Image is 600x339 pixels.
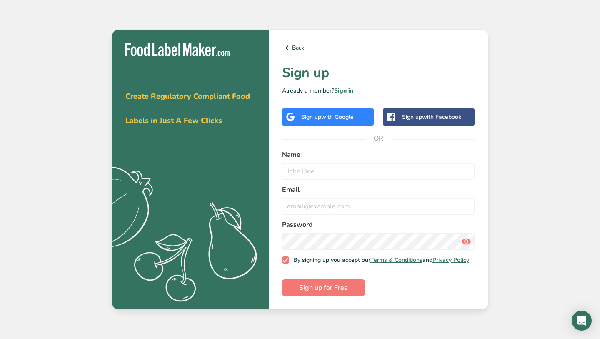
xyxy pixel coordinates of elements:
[125,43,230,57] img: Food Label Maker
[282,220,475,230] label: Password
[299,283,348,293] span: Sign up for Free
[321,113,354,121] span: with Google
[282,163,475,180] input: John Doe
[572,311,592,331] div: Open Intercom Messenger
[334,87,353,95] a: Sign in
[282,43,475,53] a: Back
[282,63,475,83] h1: Sign up
[402,113,461,121] div: Sign up
[282,86,475,95] p: Already a member?
[366,126,391,151] span: OR
[289,256,469,264] span: By signing up you accept our and
[282,279,365,296] button: Sign up for Free
[282,150,475,160] label: Name
[432,256,469,264] a: Privacy Policy
[370,256,422,264] a: Terms & Conditions
[422,113,461,121] span: with Facebook
[301,113,354,121] div: Sign up
[125,91,250,126] span: Create Regulatory Compliant Food Labels in Just A Few Clicks
[282,185,475,195] label: Email
[282,198,475,215] input: email@example.com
